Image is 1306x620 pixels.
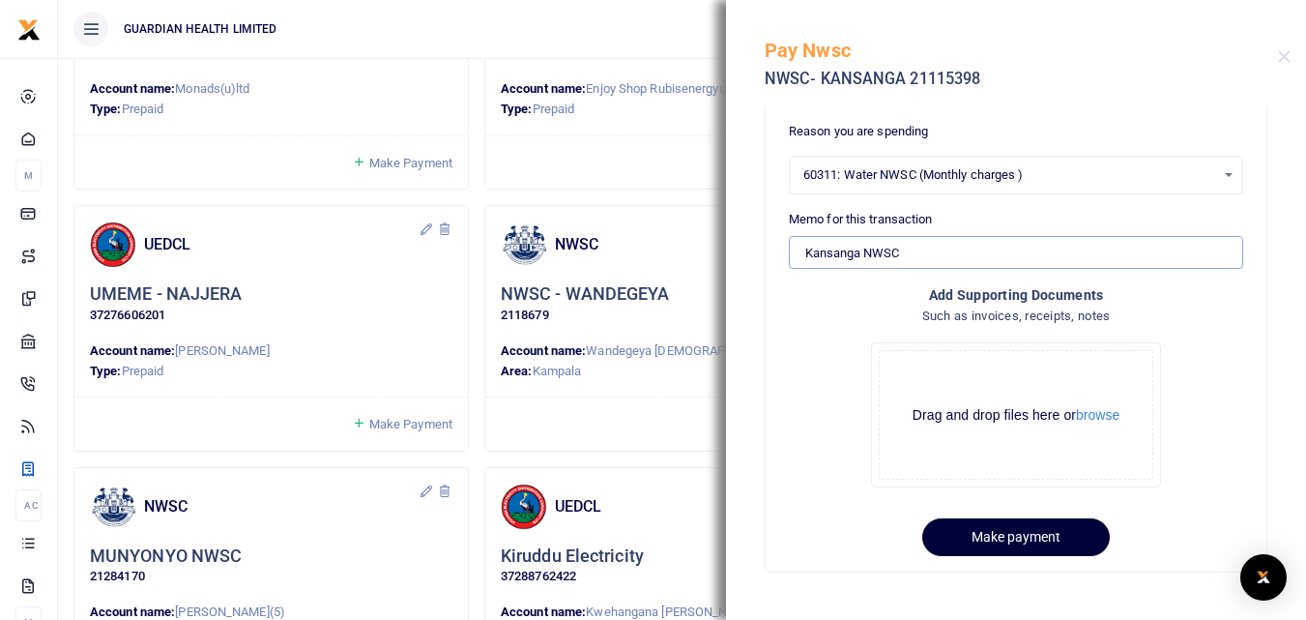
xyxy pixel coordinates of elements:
[501,283,863,325] div: Click to update
[15,489,42,521] li: Ac
[90,546,452,587] div: Click to update
[144,234,419,255] h4: UEDCL
[871,342,1161,487] div: File Uploader
[90,364,122,378] strong: Type:
[533,364,582,378] span: Kampala
[90,567,452,587] p: 21284170
[122,102,164,116] span: Prepaid
[555,234,829,255] h4: NWSC
[144,496,419,517] h4: NWSC
[501,546,644,568] h5: Kiruddu Electricity
[1240,554,1287,601] div: Open Intercom Messenger
[501,81,586,96] strong: Account name:
[175,605,285,619] span: [PERSON_NAME](5)
[586,81,763,96] span: Enjoy Shop Rubisenergyuganda.
[369,156,452,170] span: Make Payment
[533,102,575,116] span: Prepaid
[789,284,1243,306] h4: Add supporting Documents
[765,39,1278,62] h5: Pay Nwsc
[116,20,284,38] span: GUARDIAN HEALTH LIMITED
[501,306,863,326] p: 2118679
[922,518,1110,556] button: Make payment
[501,567,863,587] p: 37288762422
[352,152,452,174] a: Make Payment
[175,81,249,96] span: Monads(u)ltd
[90,343,175,358] strong: Account name:
[501,343,586,358] strong: Account name:
[789,236,1243,269] input: Enter extra information
[90,102,122,116] strong: Type:
[501,283,670,306] h5: NWSC - WANDEGEYA
[369,417,452,431] span: Make Payment
[17,18,41,42] img: logo-small
[501,364,533,378] strong: Area:
[789,122,928,141] label: Reason you are spending
[880,406,1152,425] div: Drag and drop files here or
[501,546,863,587] div: Click to update
[1076,408,1119,422] button: browse
[90,81,175,96] strong: Account name:
[90,546,242,568] h5: MUNYONYO NWSC
[90,283,452,325] div: Click to update
[501,102,533,116] strong: Type:
[122,364,164,378] span: Prepaid
[1278,50,1291,63] button: Close
[17,21,41,36] a: logo-small logo-large logo-large
[789,210,933,229] label: Memo for this transaction
[586,343,851,358] span: Wandegeya [DEMOGRAPHIC_DATA] Community
[90,306,452,326] p: 37276606201
[90,605,175,619] strong: Account name:
[175,343,269,358] span: [PERSON_NAME]
[765,70,1278,89] h5: NWSC- KANSANGA 21115398
[555,496,829,517] h4: UEDCL
[90,283,243,306] h5: UMEME - NAJJERA
[15,160,42,192] li: M
[803,165,1215,185] span: 60311: Water NWSC (Monthly charges )
[352,413,452,435] a: Make Payment
[789,306,1243,327] h4: Such as invoices, receipts, notes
